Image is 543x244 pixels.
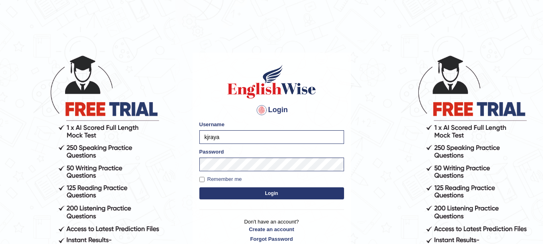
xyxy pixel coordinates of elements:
label: Password [199,148,224,156]
label: Remember me [199,175,242,183]
button: Login [199,187,344,199]
p: Don't have an account? [199,218,344,243]
a: Forgot Password [199,235,344,243]
h4: Login [199,104,344,117]
label: Username [199,121,225,128]
input: Remember me [199,177,205,182]
a: Create an account [199,226,344,233]
img: Logo of English Wise sign in for intelligent practice with AI [226,64,318,100]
